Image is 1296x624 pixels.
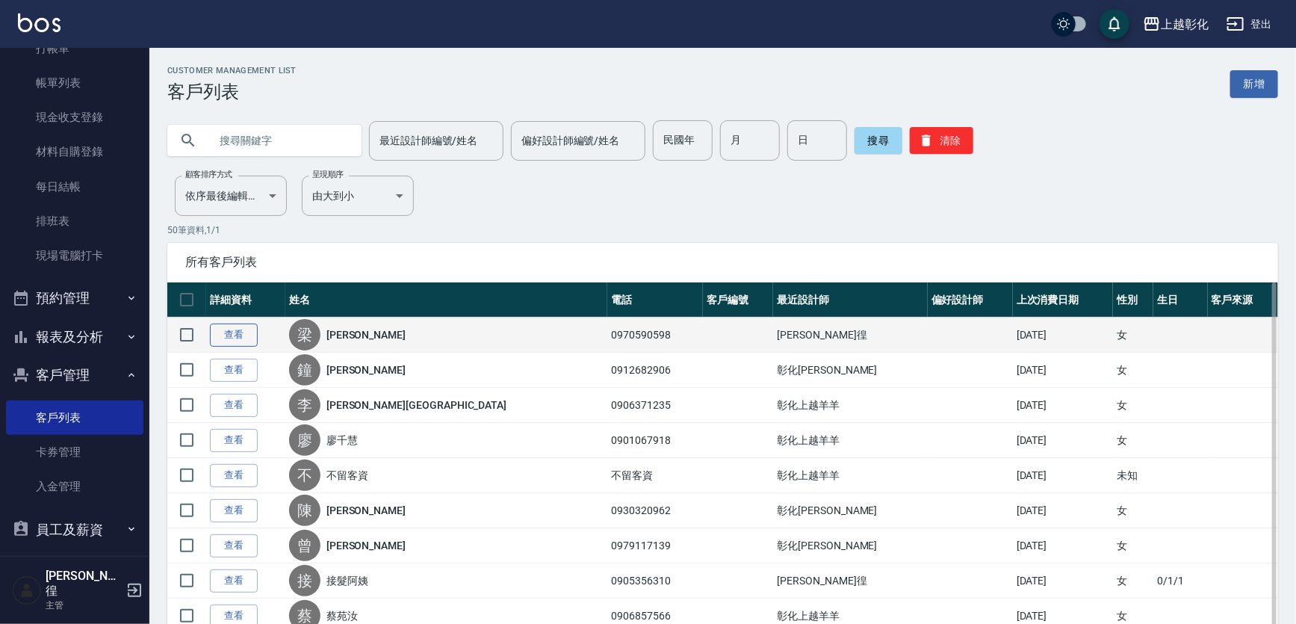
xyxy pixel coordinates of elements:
[326,327,406,342] a: [PERSON_NAME]
[326,362,406,377] a: [PERSON_NAME]
[185,255,1260,270] span: 所有客戶列表
[773,458,927,493] td: 彰化上越羊羊
[326,398,507,413] a: [PERSON_NAME][GEOGRAPHIC_DATA]
[6,100,143,135] a: 現金收支登錄
[210,569,258,593] a: 查看
[1161,15,1209,34] div: 上越彰化
[210,359,258,382] a: 查看
[607,318,703,353] td: 0970590598
[1221,10,1278,38] button: 登出
[206,282,285,318] th: 詳細資料
[46,599,122,612] p: 主管
[209,120,350,161] input: 搜尋關鍵字
[1013,318,1113,353] td: [DATE]
[6,510,143,549] button: 員工及薪資
[210,324,258,347] a: 查看
[326,608,358,623] a: 蔡苑汝
[167,66,297,75] h2: Customer Management List
[289,460,320,491] div: 不
[6,469,143,504] a: 入金管理
[289,495,320,526] div: 陳
[312,169,344,180] label: 呈現順序
[773,388,927,423] td: 彰化上越羊羊
[289,354,320,386] div: 鐘
[607,353,703,388] td: 0912682906
[12,575,42,605] img: Person
[910,127,973,154] button: 清除
[855,127,902,154] button: 搜尋
[6,204,143,238] a: 排班表
[302,176,414,216] div: 由大到小
[1013,563,1113,599] td: [DATE]
[326,433,358,448] a: 廖千慧
[1153,563,1208,599] td: 0/1/1
[773,423,927,458] td: 彰化上越羊羊
[773,563,927,599] td: [PERSON_NAME]徨
[210,534,258,557] a: 查看
[773,528,927,563] td: 彰化[PERSON_NAME]
[1013,353,1113,388] td: [DATE]
[210,464,258,487] a: 查看
[289,319,320,350] div: 梁
[607,493,703,528] td: 0930320962
[607,458,703,493] td: 不留客資
[1113,318,1153,353] td: 女
[607,563,703,599] td: 0905356310
[1013,388,1113,423] td: [DATE]
[167,81,297,102] h3: 客戶列表
[210,429,258,452] a: 查看
[1113,282,1153,318] th: 性別
[6,238,143,273] a: 現場電腦打卡
[210,394,258,417] a: 查看
[6,318,143,356] button: 報表及分析
[928,282,1013,318] th: 偏好設計師
[1153,282,1208,318] th: 生日
[6,170,143,204] a: 每日結帳
[1113,493,1153,528] td: 女
[6,356,143,395] button: 客戶管理
[18,13,61,32] img: Logo
[6,549,143,587] button: 商品管理
[326,538,406,553] a: [PERSON_NAME]
[289,530,320,561] div: 曾
[773,318,927,353] td: [PERSON_NAME]徨
[1013,282,1113,318] th: 上次消費日期
[607,388,703,423] td: 0906371235
[607,528,703,563] td: 0979117139
[703,282,773,318] th: 客戶編號
[1013,458,1113,493] td: [DATE]
[285,282,607,318] th: 姓名
[773,493,927,528] td: 彰化[PERSON_NAME]
[1230,70,1278,98] a: 新增
[326,503,406,518] a: [PERSON_NAME]
[326,468,368,483] a: 不留客資
[1113,353,1153,388] td: 女
[1208,282,1278,318] th: 客戶來源
[185,169,232,180] label: 顧客排序方式
[1113,563,1153,599] td: 女
[1113,388,1153,423] td: 女
[607,282,703,318] th: 電話
[46,569,122,599] h5: [PERSON_NAME]徨
[289,565,320,596] div: 接
[1100,9,1129,39] button: save
[6,401,143,435] a: 客戶列表
[210,499,258,522] a: 查看
[773,282,927,318] th: 最近設計師
[1013,528,1113,563] td: [DATE]
[6,135,143,169] a: 材料自購登錄
[6,66,143,100] a: 帳單列表
[1113,423,1153,458] td: 女
[175,176,287,216] div: 依序最後編輯時間
[6,435,143,469] a: 卡券管理
[773,353,927,388] td: 彰化[PERSON_NAME]
[1013,423,1113,458] td: [DATE]
[6,31,143,66] a: 打帳單
[289,424,320,456] div: 廖
[326,573,368,588] a: 接髮阿姨
[6,279,143,318] button: 預約管理
[167,223,1278,237] p: 50 筆資料, 1 / 1
[289,389,320,421] div: 李
[607,423,703,458] td: 0901067918
[1137,9,1215,40] button: 上越彰化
